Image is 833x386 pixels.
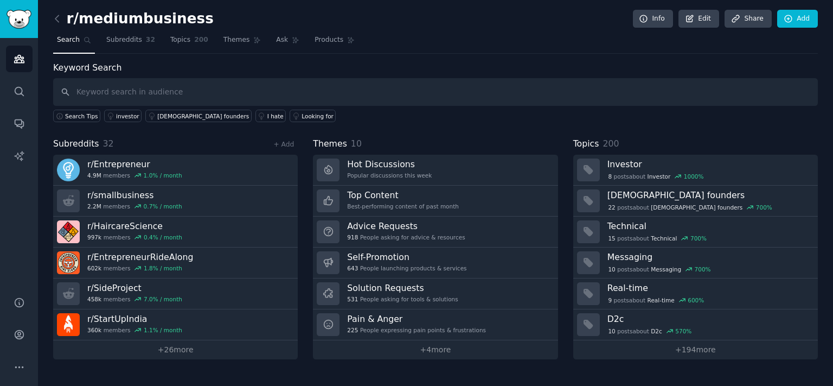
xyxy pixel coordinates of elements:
[608,296,612,304] span: 9
[144,295,182,303] div: 7.0 % / month
[351,138,362,149] span: 10
[194,35,208,45] span: 200
[145,110,252,122] a: [DEMOGRAPHIC_DATA] founders
[347,189,459,201] h3: Top Content
[87,233,101,241] span: 997k
[695,265,711,273] div: 700 %
[220,31,265,54] a: Themes
[573,309,818,340] a: D2c10postsaboutD2c570%
[53,279,298,309] a: r/SideProject458kmembers7.0% / month
[103,138,114,149] span: 32
[57,159,80,181] img: Entrepreneur
[648,296,675,304] span: Real-time
[347,233,465,241] div: People asking for advice & resources
[87,264,193,272] div: members
[223,35,250,45] span: Themes
[87,313,182,325] h3: r/ StartUpIndia
[87,220,182,232] h3: r/ HaircareScience
[311,31,358,54] a: Products
[651,327,662,335] span: D2c
[267,112,284,120] div: I hate
[313,155,558,186] a: Hot DiscussionsPopular discussions this week
[170,35,190,45] span: Topics
[87,189,182,201] h3: r/ smallbusiness
[157,112,249,120] div: [DEMOGRAPHIC_DATA] founders
[144,233,182,241] div: 0.4 % / month
[313,340,558,359] a: +4more
[651,265,681,273] span: Messaging
[347,264,466,272] div: People launching products & services
[607,189,810,201] h3: [DEMOGRAPHIC_DATA] founders
[53,309,298,340] a: r/StartUpIndia360kmembers1.1% / month
[313,309,558,340] a: Pain & Anger225People expressing pain points & frustrations
[87,233,182,241] div: members
[607,295,705,305] div: post s about
[573,137,599,151] span: Topics
[53,62,121,73] label: Keyword Search
[347,220,465,232] h3: Advice Requests
[607,313,810,325] h3: D2c
[347,264,358,272] span: 643
[684,173,704,180] div: 1000 %
[87,295,182,303] div: members
[104,110,142,122] a: investor
[87,282,182,294] h3: r/ SideProject
[87,203,101,210] span: 2.2M
[573,248,818,279] a: Messaging10postsaboutMessaging700%
[53,186,298,217] a: r/smallbusiness2.2Mmembers0.7% / month
[290,110,336,122] a: Looking for
[347,203,459,210] div: Best-performing content of past month
[607,251,810,263] h3: Messaging
[633,10,673,28] a: Info
[255,110,286,122] a: I hate
[146,35,155,45] span: 32
[347,295,358,303] span: 531
[87,326,182,334] div: members
[276,35,288,45] span: Ask
[313,248,558,279] a: Self-Promotion643People launching products & services
[166,31,212,54] a: Topics200
[648,173,671,180] span: Investor
[53,10,214,28] h2: r/mediumbusiness
[347,326,358,334] span: 225
[102,31,159,54] a: Subreddits32
[777,10,818,28] a: Add
[608,265,615,273] span: 10
[87,172,182,179] div: members
[573,340,818,359] a: +194more
[678,10,719,28] a: Edit
[725,10,771,28] a: Share
[273,141,294,148] a: + Add
[313,217,558,248] a: Advice Requests918People asking for advice & resources
[65,112,98,120] span: Search Tips
[675,327,691,335] div: 570 %
[347,313,486,325] h3: Pain & Anger
[144,264,182,272] div: 1.8 % / month
[53,155,298,186] a: r/Entrepreneur4.9Mmembers1.0% / month
[57,35,80,45] span: Search
[87,264,101,272] span: 602k
[608,235,615,242] span: 15
[53,31,95,54] a: Search
[53,340,298,359] a: +26more
[651,235,677,242] span: Technical
[87,295,101,303] span: 458k
[144,203,182,210] div: 0.7 % / month
[57,220,80,243] img: HaircareScience
[347,172,432,179] div: Popular discussions this week
[53,78,818,106] input: Keyword search in audience
[53,137,99,151] span: Subreddits
[87,251,193,263] h3: r/ EntrepreneurRideAlong
[607,233,708,243] div: post s about
[116,112,139,120] div: investor
[53,217,298,248] a: r/HaircareScience997kmembers0.4% / month
[688,296,704,304] div: 600 %
[53,248,298,279] a: r/EntrepreneurRideAlong602kmembers1.8% / month
[690,235,707,242] div: 700 %
[608,327,615,335] span: 10
[347,251,466,263] h3: Self-Promotion
[7,10,31,29] img: GummySearch logo
[313,186,558,217] a: Top ContentBest-performing content of past month
[347,282,458,294] h3: Solution Requests
[347,295,458,303] div: People asking for tools & solutions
